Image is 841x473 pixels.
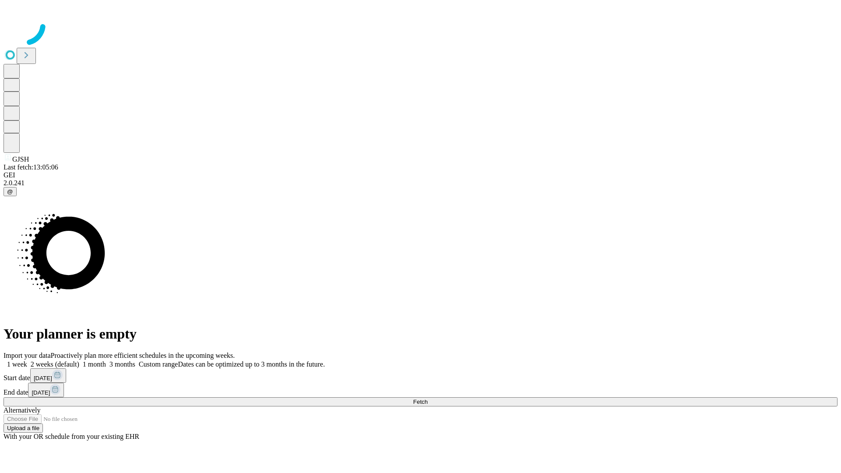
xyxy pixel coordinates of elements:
[413,399,428,405] span: Fetch
[4,397,837,406] button: Fetch
[7,360,27,368] span: 1 week
[4,163,58,171] span: Last fetch: 13:05:06
[4,383,837,397] div: End date
[12,155,29,163] span: GJSH
[4,179,837,187] div: 2.0.241
[30,368,66,383] button: [DATE]
[4,171,837,179] div: GEI
[28,383,64,397] button: [DATE]
[4,424,43,433] button: Upload a file
[110,360,135,368] span: 3 months
[32,389,50,396] span: [DATE]
[4,352,51,359] span: Import your data
[4,326,837,342] h1: Your planner is empty
[4,187,17,196] button: @
[51,352,235,359] span: Proactively plan more efficient schedules in the upcoming weeks.
[34,375,52,381] span: [DATE]
[139,360,178,368] span: Custom range
[4,433,139,440] span: With your OR schedule from your existing EHR
[178,360,325,368] span: Dates can be optimized up to 3 months in the future.
[7,188,13,195] span: @
[4,406,40,414] span: Alternatively
[83,360,106,368] span: 1 month
[31,360,79,368] span: 2 weeks (default)
[4,368,837,383] div: Start date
